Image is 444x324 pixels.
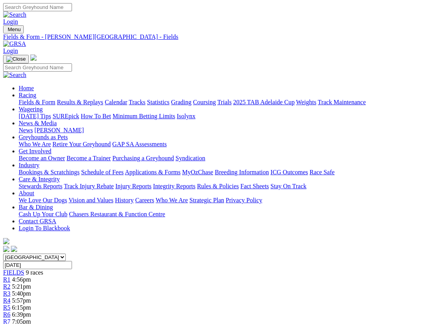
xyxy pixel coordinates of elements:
[12,276,31,283] span: 4:56pm
[270,183,306,189] a: Stay On Track
[3,261,72,269] input: Select date
[3,304,11,311] a: R5
[30,54,37,61] img: logo-grsa-white.png
[19,176,60,182] a: Care & Integrity
[3,18,18,25] a: Login
[3,290,11,297] a: R3
[19,113,51,119] a: [DATE] Tips
[3,47,18,54] a: Login
[197,183,239,189] a: Rules & Policies
[81,113,111,119] a: How To Bet
[147,99,170,105] a: Statistics
[3,63,72,72] input: Search
[19,197,441,204] div: About
[217,99,232,105] a: Trials
[53,141,111,147] a: Retire Your Greyhound
[3,269,24,276] a: FIELDS
[3,11,26,18] img: Search
[19,225,70,231] a: Login To Blackbook
[64,183,114,189] a: Track Injury Rebate
[67,155,111,161] a: Become a Trainer
[19,99,441,106] div: Racing
[115,183,151,189] a: Injury Reports
[12,297,31,304] span: 5:57pm
[19,211,441,218] div: Bar & Dining
[240,183,269,189] a: Fact Sheets
[19,127,33,133] a: News
[129,99,146,105] a: Tracks
[19,99,55,105] a: Fields & Form
[233,99,295,105] a: 2025 TAB Adelaide Cup
[175,155,205,161] a: Syndication
[3,238,9,244] img: logo-grsa-white.png
[34,127,84,133] a: [PERSON_NAME]
[226,197,262,203] a: Privacy Policy
[57,99,103,105] a: Results & Replays
[3,297,11,304] a: R4
[8,26,21,32] span: Menu
[81,169,123,175] a: Schedule of Fees
[19,162,39,168] a: Industry
[19,85,34,91] a: Home
[296,99,316,105] a: Weights
[3,40,26,47] img: GRSA
[3,55,29,63] button: Toggle navigation
[153,183,195,189] a: Integrity Reports
[215,169,269,175] a: Breeding Information
[135,197,154,203] a: Careers
[19,134,68,140] a: Greyhounds as Pets
[156,197,188,203] a: Who We Are
[3,72,26,79] img: Search
[3,33,441,40] a: Fields & Form - [PERSON_NAME][GEOGRAPHIC_DATA] - Fields
[12,311,31,318] span: 6:39pm
[19,120,57,126] a: News & Media
[11,246,17,252] img: twitter.svg
[115,197,133,203] a: History
[12,304,31,311] span: 6:15pm
[19,155,441,162] div: Get Involved
[19,197,67,203] a: We Love Our Dogs
[190,197,224,203] a: Strategic Plan
[3,311,11,318] a: R6
[19,141,441,148] div: Greyhounds as Pets
[19,218,56,224] a: Contact GRSA
[19,204,53,210] a: Bar & Dining
[112,113,175,119] a: Minimum Betting Limits
[12,283,31,290] span: 5:21pm
[53,113,79,119] a: SUREpick
[3,3,72,11] input: Search
[19,183,62,189] a: Stewards Reports
[19,141,51,147] a: Who We Are
[270,169,308,175] a: ICG Outcomes
[19,169,79,175] a: Bookings & Scratchings
[3,276,11,283] a: R1
[112,141,167,147] a: GAP SA Assessments
[19,211,67,217] a: Cash Up Your Club
[177,113,195,119] a: Isolynx
[3,283,11,290] a: R2
[112,155,174,161] a: Purchasing a Greyhound
[309,169,334,175] a: Race Safe
[19,148,51,154] a: Get Involved
[68,197,113,203] a: Vision and Values
[19,127,441,134] div: News & Media
[26,269,43,276] span: 9 races
[19,155,65,161] a: Become an Owner
[19,169,441,176] div: Industry
[125,169,181,175] a: Applications & Forms
[19,92,36,98] a: Racing
[69,211,165,217] a: Chasers Restaurant & Function Centre
[12,290,31,297] span: 5:40pm
[19,113,441,120] div: Wagering
[19,190,34,196] a: About
[105,99,127,105] a: Calendar
[182,169,213,175] a: MyOzChase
